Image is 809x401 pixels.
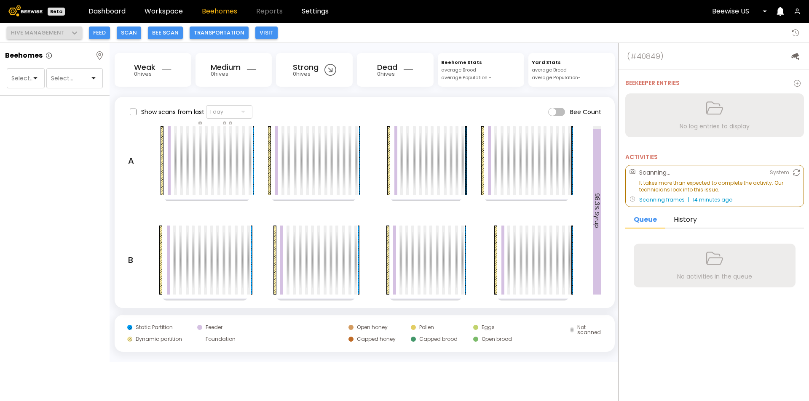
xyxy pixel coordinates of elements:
h2: Weak [134,64,155,71]
span: Feed [93,29,106,37]
div: Beekeeper entries [625,80,680,87]
button: Visit [255,27,278,39]
span: Hive management [11,29,64,37]
button: Hive management [7,27,82,39]
h4: Yard Stats [532,58,561,66]
a: Workspace [145,8,183,15]
h3: 0 hive s [211,71,228,77]
div: (# 40849 ) [627,52,664,61]
div: Foundation [206,337,236,342]
span: Visit [260,29,273,37]
h3: 0 hive s [377,71,395,77]
div: Scanning frames [639,197,685,203]
a: Beehomes [202,8,237,15]
h3: 0 hive s [293,71,311,77]
img: Beewise logo [8,5,43,16]
h2: Dead [377,64,397,71]
a: Dashboard [88,8,126,15]
div: Show scans from last [128,105,252,119]
div: average Population - [441,74,491,81]
button: Scan [117,27,141,39]
div: | [629,197,800,203]
div: Dynamic partition [136,337,182,342]
div: Open brood [482,337,512,342]
div: average Brood - [441,66,479,74]
button: Bee scan [148,27,183,39]
p: Beehomes [5,52,43,59]
span: 98.3 % Syrup [594,193,600,228]
span: Transportation [194,29,244,37]
div: Not scanned [577,325,602,335]
h2: Medium [211,64,241,71]
div: Feeder [206,325,222,330]
div: Static Partition [136,325,173,330]
div: B [128,226,133,295]
div: average Population - [532,74,581,81]
span: Scan [121,29,137,37]
h2: Strong [293,64,319,71]
span: Bee Count [570,109,601,115]
span: Reports [256,8,283,15]
div: Eggs [482,325,495,330]
div: average Brood - [532,66,569,74]
span: Bee scan [152,29,179,37]
div: Capped brood [419,337,458,342]
div: 14 minutes ago [693,197,732,203]
li: History [665,212,705,228]
div: Beta [48,8,65,16]
a: Settings [302,8,329,15]
div: Open honey [357,325,388,330]
h3: 0 hive s [134,71,152,77]
div: System [770,169,789,176]
h4: Beehome Stats [441,58,482,66]
div: Pollen [419,325,434,330]
div: It takes more than expected to complete the activity. Our technicians look into this issue. [639,180,800,193]
div: No activities in the queue [677,273,752,280]
li: Queue [625,212,665,228]
button: Feed [89,27,110,39]
div: No log entries to display [680,122,750,130]
div: Capped honey [357,337,396,342]
div: Scanning... [639,169,670,176]
div: A [128,126,134,195]
button: Transportation [190,27,249,39]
